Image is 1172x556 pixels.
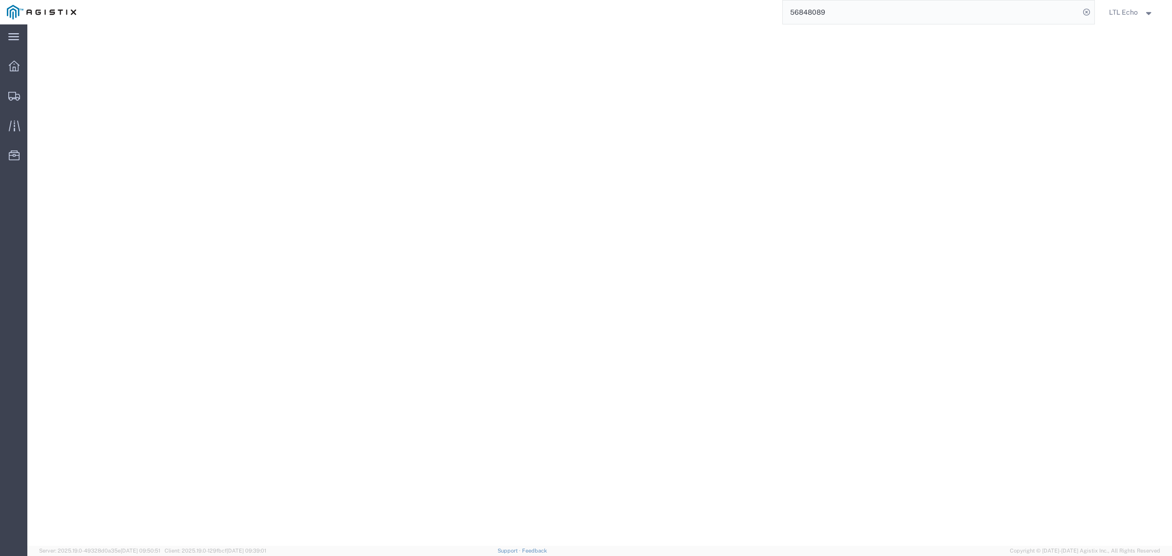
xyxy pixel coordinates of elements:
span: [DATE] 09:50:51 [121,548,160,554]
button: LTL Echo [1109,6,1158,18]
input: Search for shipment number, reference number [783,0,1080,24]
span: [DATE] 09:39:01 [227,548,266,554]
a: Support [498,548,522,554]
img: logo [7,5,76,20]
iframe: FS Legacy Container [27,24,1172,546]
span: Client: 2025.19.0-129fbcf [165,548,266,554]
span: Copyright © [DATE]-[DATE] Agistix Inc., All Rights Reserved [1010,547,1160,555]
span: LTL Echo [1109,7,1138,18]
span: Server: 2025.19.0-49328d0a35e [39,548,160,554]
a: Feedback [522,548,547,554]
